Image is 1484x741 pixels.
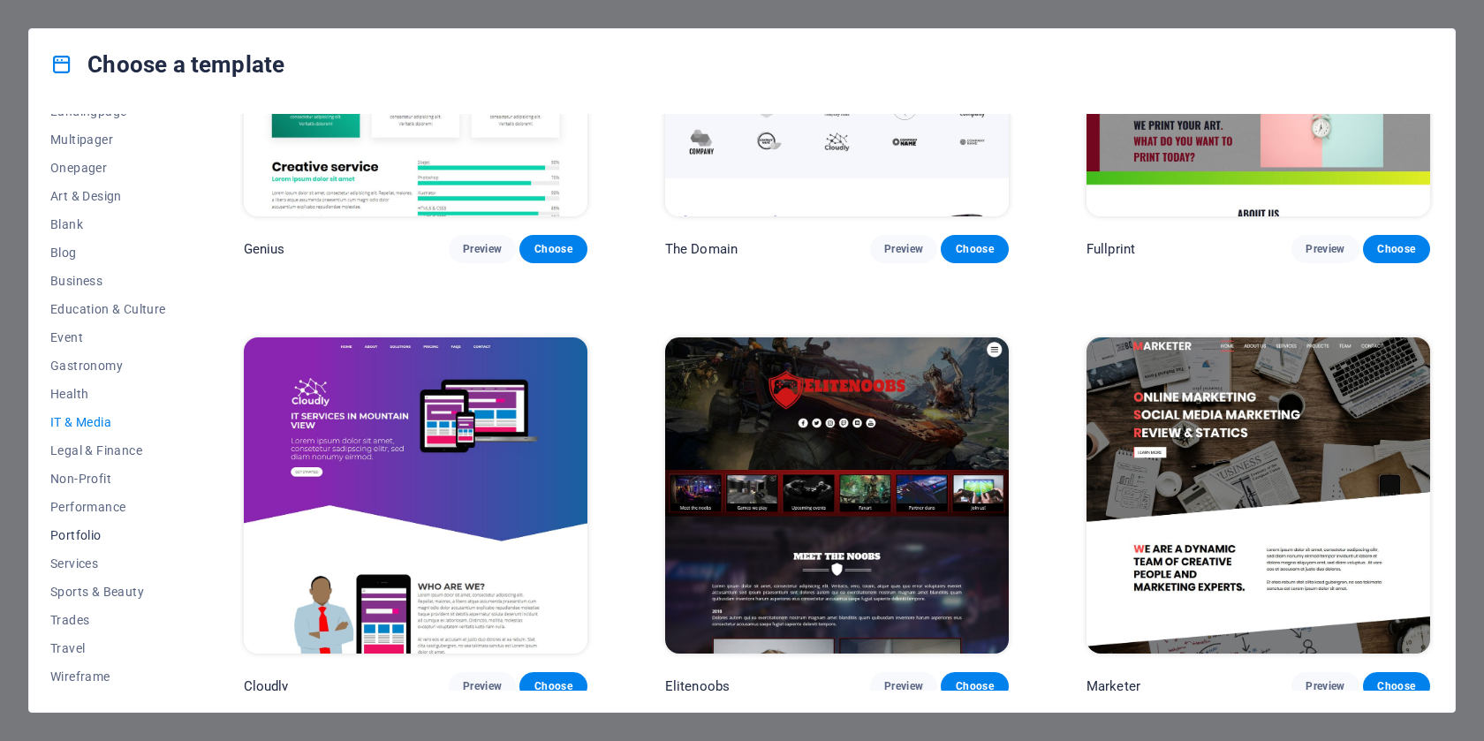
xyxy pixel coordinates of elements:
[50,443,166,457] span: Legal & Finance
[1306,242,1344,256] span: Preview
[50,380,166,408] button: Health
[1086,240,1135,258] p: Fullprint
[50,472,166,486] span: Non-Profit
[519,672,587,700] button: Choose
[50,161,166,175] span: Onepager
[534,242,572,256] span: Choose
[50,528,166,542] span: Portfolio
[884,679,923,693] span: Preview
[1086,337,1430,654] img: Marketer
[50,549,166,578] button: Services
[244,240,285,258] p: Genius
[50,556,166,571] span: Services
[665,240,738,258] p: The Domain
[50,352,166,380] button: Gastronomy
[244,677,289,695] p: Cloudly
[50,246,166,260] span: Blog
[50,267,166,295] button: Business
[1306,679,1344,693] span: Preview
[50,359,166,373] span: Gastronomy
[50,210,166,238] button: Blank
[50,189,166,203] span: Art & Design
[50,578,166,606] button: Sports & Beauty
[870,235,937,263] button: Preview
[50,330,166,344] span: Event
[50,132,166,147] span: Multipager
[50,669,166,684] span: Wireframe
[884,242,923,256] span: Preview
[955,679,994,693] span: Choose
[1291,235,1359,263] button: Preview
[50,408,166,436] button: IT & Media
[50,302,166,316] span: Education & Culture
[50,274,166,288] span: Business
[50,662,166,691] button: Wireframe
[50,634,166,662] button: Travel
[941,672,1008,700] button: Choose
[50,125,166,154] button: Multipager
[463,679,502,693] span: Preview
[50,238,166,267] button: Blog
[1086,677,1140,695] p: Marketer
[50,295,166,323] button: Education & Culture
[449,235,516,263] button: Preview
[50,585,166,599] span: Sports & Beauty
[50,641,166,655] span: Travel
[50,606,166,634] button: Trades
[50,436,166,465] button: Legal & Finance
[463,242,502,256] span: Preview
[50,154,166,182] button: Onepager
[50,500,166,514] span: Performance
[665,337,1009,654] img: Elitenoobs
[50,415,166,429] span: IT & Media
[1363,672,1430,700] button: Choose
[534,679,572,693] span: Choose
[50,217,166,231] span: Blank
[1377,242,1416,256] span: Choose
[50,613,166,627] span: Trades
[1291,672,1359,700] button: Preview
[50,493,166,521] button: Performance
[941,235,1008,263] button: Choose
[955,242,994,256] span: Choose
[50,50,284,79] h4: Choose a template
[50,323,166,352] button: Event
[449,672,516,700] button: Preview
[50,521,166,549] button: Portfolio
[244,337,587,654] img: Cloudly
[1363,235,1430,263] button: Choose
[519,235,587,263] button: Choose
[50,465,166,493] button: Non-Profit
[1377,679,1416,693] span: Choose
[870,672,937,700] button: Preview
[665,677,730,695] p: Elitenoobs
[50,387,166,401] span: Health
[50,182,166,210] button: Art & Design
